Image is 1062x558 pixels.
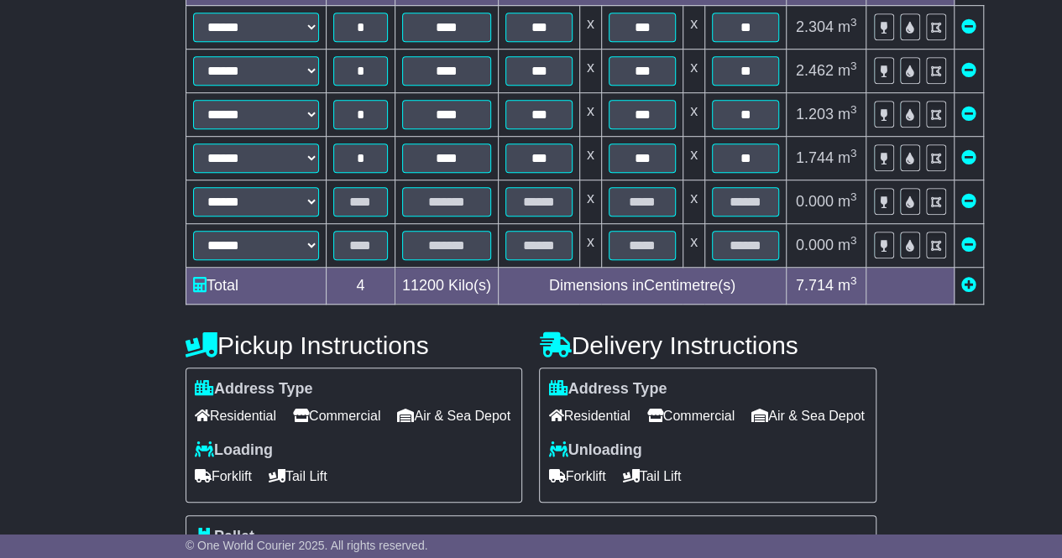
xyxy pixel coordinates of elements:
span: Commercial [293,403,380,429]
span: 2.304 [796,18,834,35]
h4: Delivery Instructions [539,331,876,359]
span: m [838,106,857,123]
span: 7.714 [796,277,834,294]
td: x [579,50,601,93]
label: Loading [195,441,273,460]
td: x [579,137,601,180]
sup: 3 [850,274,857,287]
span: Residential [548,403,630,429]
label: Address Type [195,380,313,399]
td: x [579,224,601,268]
a: Remove this item [961,193,976,210]
label: Pallet [195,528,254,546]
td: x [683,93,704,137]
span: m [838,237,857,253]
span: 2.462 [796,62,834,79]
td: x [683,180,704,224]
a: Remove this item [961,18,976,35]
td: Total [186,268,326,305]
span: 11200 [402,277,444,294]
td: x [683,137,704,180]
span: 1.744 [796,149,834,166]
span: 0.000 [796,237,834,253]
sup: 3 [850,60,857,72]
span: Tail Lift [622,463,681,489]
span: Forklift [195,463,252,489]
td: 4 [326,268,395,305]
label: Unloading [548,441,641,460]
td: x [579,180,601,224]
sup: 3 [850,103,857,116]
span: Residential [195,403,276,429]
sup: 3 [850,234,857,247]
sup: 3 [850,190,857,203]
td: x [683,6,704,50]
span: Air & Sea Depot [397,403,510,429]
span: m [838,18,857,35]
td: x [683,50,704,93]
span: 0.000 [796,193,834,210]
sup: 3 [850,147,857,159]
a: Remove this item [961,106,976,123]
span: m [838,277,857,294]
td: x [579,93,601,137]
a: Remove this item [961,149,976,166]
a: Remove this item [961,62,976,79]
span: Forklift [548,463,605,489]
span: m [838,62,857,79]
span: m [838,193,857,210]
span: Tail Lift [269,463,327,489]
span: Air & Sea Depot [751,403,865,429]
label: Address Type [548,380,667,399]
a: Remove this item [961,237,976,253]
td: Dimensions in Centimetre(s) [498,268,786,305]
span: 1.203 [796,106,834,123]
td: x [579,6,601,50]
span: Commercial [647,403,735,429]
h4: Pickup Instructions [186,331,523,359]
span: © One World Courier 2025. All rights reserved. [186,539,428,552]
sup: 3 [850,16,857,29]
span: m [838,149,857,166]
td: x [683,224,704,268]
td: Kilo(s) [395,268,498,305]
a: Add new item [961,277,976,294]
